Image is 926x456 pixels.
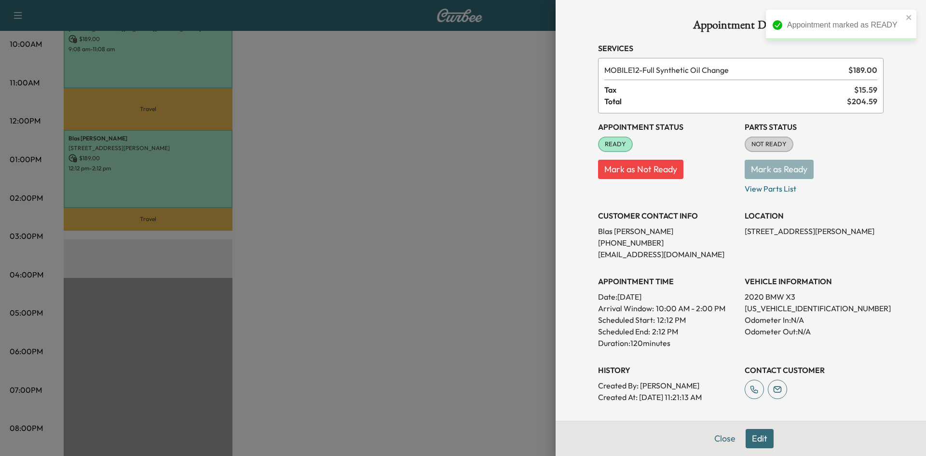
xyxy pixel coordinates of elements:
span: Total [604,96,847,107]
p: [EMAIL_ADDRESS][DOMAIN_NAME] [598,249,737,260]
p: View Parts List [745,179,884,194]
h3: VEHICLE INFORMATION [745,276,884,287]
p: Odometer Out: N/A [745,326,884,337]
h3: CUSTOMER CONTACT INFO [598,210,737,221]
h1: Appointment Details [598,19,884,35]
span: 10:00 AM - 2:00 PM [656,303,725,314]
button: close [906,14,912,21]
p: 2:12 PM [652,326,678,337]
p: Odometer In: N/A [745,314,884,326]
h3: History [598,364,737,376]
span: $ 15.59 [854,84,877,96]
button: Edit [746,429,774,448]
p: Arrival Window: [598,303,737,314]
h3: NOTES [598,418,884,430]
span: READY [599,139,632,149]
p: [STREET_ADDRESS][PERSON_NAME] [745,225,884,237]
p: Created By : [PERSON_NAME] [598,380,737,391]
span: NOT READY [746,139,792,149]
h3: Parts Status [745,121,884,133]
div: Appointment marked as READY [787,19,903,31]
p: 12:12 PM [657,314,686,326]
p: Duration: 120 minutes [598,337,737,349]
h3: APPOINTMENT TIME [598,276,737,287]
h3: Services [598,42,884,54]
h3: Appointment Status [598,121,737,133]
p: Date: [DATE] [598,291,737,303]
span: Full Synthetic Oil Change [604,64,844,76]
p: [US_VEHICLE_IDENTIFICATION_NUMBER] [745,303,884,314]
span: $ 204.59 [847,96,877,107]
button: Close [708,429,742,448]
span: Tax [604,84,854,96]
h3: CONTACT CUSTOMER [745,364,884,376]
p: 2020 BMW X3 [745,291,884,303]
button: Mark as Not Ready [598,160,683,179]
span: $ 189.00 [848,64,877,76]
p: Scheduled Start: [598,314,655,326]
h3: LOCATION [745,210,884,221]
p: Scheduled End: [598,326,650,337]
p: [PHONE_NUMBER] [598,237,737,249]
p: Blas [PERSON_NAME] [598,225,737,237]
p: Created At : [DATE] 11:21:13 AM [598,391,737,403]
